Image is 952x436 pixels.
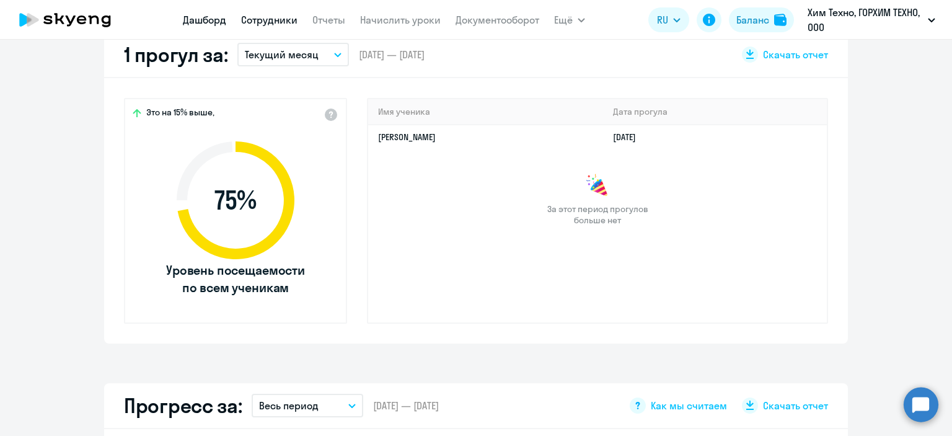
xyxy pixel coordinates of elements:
[252,394,363,417] button: Весь период
[763,48,828,61] span: Скачать отчет
[373,399,439,412] span: [DATE] — [DATE]
[146,107,214,122] span: Это на 15% выше,
[124,42,227,67] h2: 1 прогул за:
[378,131,436,143] a: [PERSON_NAME]
[359,48,425,61] span: [DATE] — [DATE]
[368,99,603,125] th: Имя ученика
[241,14,297,26] a: Сотрудники
[360,14,441,26] a: Начислить уроки
[657,12,668,27] span: RU
[456,14,539,26] a: Документооборот
[554,12,573,27] span: Ещё
[183,14,226,26] a: Дашборд
[164,185,307,215] span: 75 %
[164,262,307,296] span: Уровень посещаемости по всем ученикам
[554,7,585,32] button: Ещё
[729,7,794,32] button: Балансbalance
[763,399,828,412] span: Скачать отчет
[585,174,610,198] img: congrats
[651,399,727,412] span: Как мы считаем
[259,398,319,413] p: Весь период
[613,131,646,143] a: [DATE]
[736,12,769,27] div: Баланс
[801,5,941,35] button: Хим Техно, ГОРХИМ ТЕХНО, ООО
[603,99,827,125] th: Дата прогула
[124,393,242,418] h2: Прогресс за:
[312,14,345,26] a: Отчеты
[648,7,689,32] button: RU
[774,14,787,26] img: balance
[237,43,349,66] button: Текущий месяц
[245,47,319,62] p: Текущий месяц
[808,5,923,35] p: Хим Техно, ГОРХИМ ТЕХНО, ООО
[545,203,650,226] span: За этот период прогулов больше нет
